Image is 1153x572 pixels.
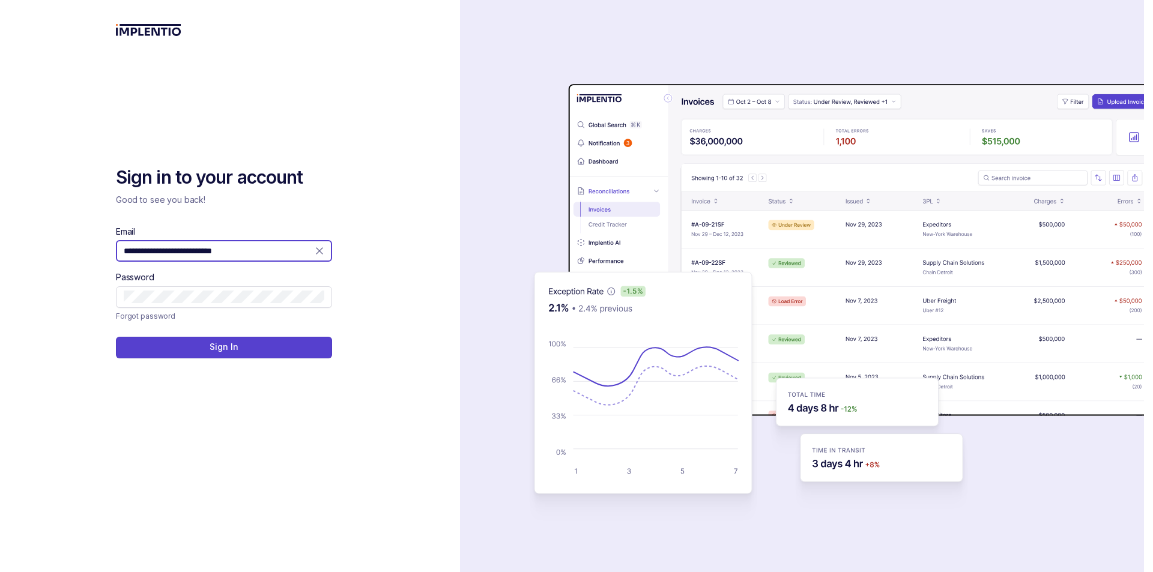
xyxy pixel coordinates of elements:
[116,337,332,358] button: Sign In
[116,166,332,190] h2: Sign in to your account
[116,310,175,322] p: Forgot password
[116,271,154,283] label: Password
[116,226,135,238] label: Email
[116,194,332,206] p: Good to see you back!
[116,310,175,322] a: Link Forgot password
[210,341,238,353] p: Sign In
[116,24,181,36] img: logo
